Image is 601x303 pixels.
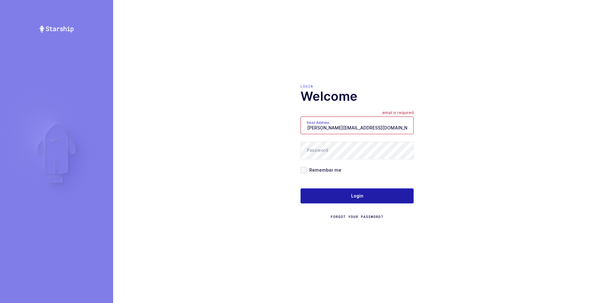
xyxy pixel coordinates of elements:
a: Forgot Your Password? [331,214,383,219]
h1: Welcome [300,89,414,104]
div: Login [300,84,414,89]
button: Login [300,188,414,203]
div: email is required [382,110,414,117]
span: Remember me [307,167,341,173]
input: Email Address [300,117,414,134]
span: Login [351,193,363,199]
img: Starship [39,25,74,33]
input: Password [300,142,414,159]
